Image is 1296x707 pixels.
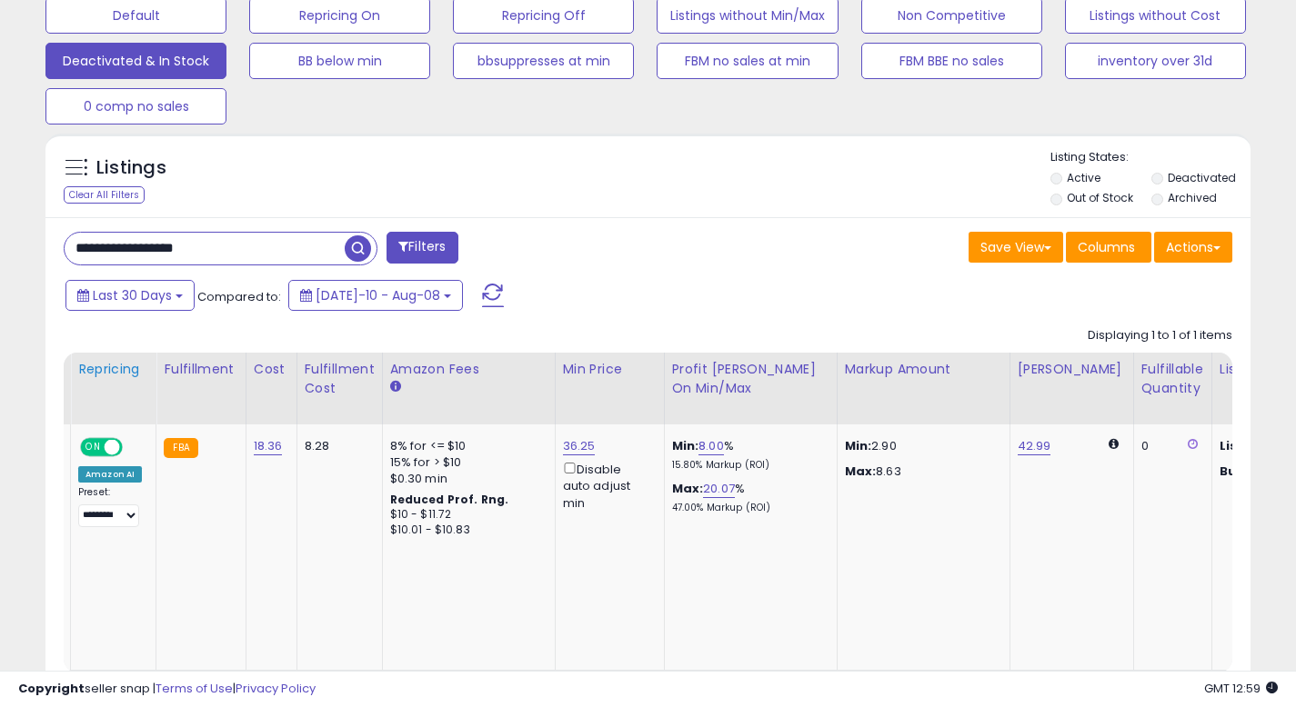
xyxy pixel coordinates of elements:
[18,680,85,697] strong: Copyright
[861,43,1042,79] button: FBM BBE no sales
[672,360,829,398] div: Profit [PERSON_NAME] on Min/Max
[1066,232,1151,263] button: Columns
[45,88,226,124] button: 0 comp no sales
[82,440,105,455] span: ON
[1018,360,1126,379] div: [PERSON_NAME]
[164,438,197,458] small: FBA
[390,454,541,471] div: 15% for > $10
[703,480,735,498] a: 20.07
[78,486,142,527] div: Preset:
[698,437,724,455] a: 8.00
[96,155,166,181] h5: Listings
[93,286,172,304] span: Last 30 Days
[78,466,142,483] div: Amazon AI
[845,360,1002,379] div: Markup Amount
[236,680,316,697] a: Privacy Policy
[1141,438,1198,454] div: 0
[845,438,996,454] p: 2.90
[390,523,541,538] div: $10.01 - $10.83
[387,232,457,264] button: Filters
[1078,238,1135,256] span: Columns
[316,286,440,304] span: [DATE]-10 - Aug-08
[390,360,548,379] div: Amazon Fees
[120,440,149,455] span: OFF
[164,360,237,379] div: Fulfillment
[845,463,877,480] strong: Max:
[197,288,281,305] span: Compared to:
[672,438,823,472] div: %
[1067,190,1133,205] label: Out of Stock
[390,507,541,523] div: $10 - $11.72
[390,492,509,507] b: Reduced Prof. Rng.
[65,280,195,311] button: Last 30 Days
[288,280,463,311] button: [DATE]-10 - Aug-08
[1065,43,1246,79] button: inventory over 31d
[453,43,634,79] button: bbsuppresses at min
[390,471,541,487] div: $0.30 min
[390,438,541,454] div: 8% for <= $10
[969,232,1063,263] button: Save View
[254,437,283,455] a: 18.36
[45,43,226,79] button: Deactivated & In Stock
[1168,170,1236,185] label: Deactivated
[672,459,823,472] p: 15.80% Markup (ROI)
[1168,190,1217,205] label: Archived
[64,186,145,204] div: Clear All Filters
[563,459,650,512] div: Disable auto adjust min
[1050,149,1251,166] p: Listing States:
[845,463,996,480] p: 8.63
[1204,680,1278,697] span: 2025-09-8 12:59 GMT
[1154,232,1232,263] button: Actions
[664,353,837,424] th: The percentage added to the cost of goods (COGS) that forms the calculator for Min & Max prices.
[672,480,704,497] b: Max:
[657,43,838,79] button: FBM no sales at min
[1067,170,1100,185] label: Active
[1088,327,1232,344] div: Displaying 1 to 1 of 1 items
[305,438,368,454] div: 8.28
[845,437,872,454] strong: Min:
[305,360,375,398] div: Fulfillment Cost
[78,360,148,379] div: Repricing
[156,680,233,697] a: Terms of Use
[18,681,316,698] div: seller snap | |
[249,43,430,79] button: BB below min
[672,481,823,514] div: %
[563,360,657,379] div: Min Price
[1141,360,1204,398] div: Fulfillable Quantity
[254,360,289,379] div: Cost
[672,437,699,454] b: Min:
[672,502,823,514] p: 47.00% Markup (ROI)
[390,379,401,395] small: Amazon Fees.
[563,437,596,455] a: 36.25
[1018,437,1051,455] a: 42.99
